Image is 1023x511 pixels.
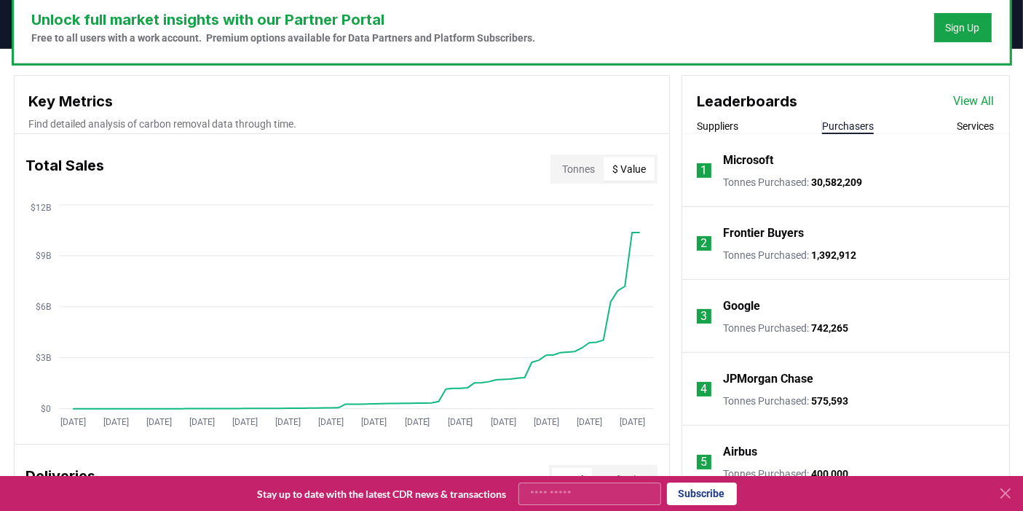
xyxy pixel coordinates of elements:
h3: Unlock full market insights with our Partner Portal [32,9,536,31]
button: Suppliers [697,119,738,133]
h3: Key Metrics [29,90,655,112]
tspan: [DATE] [275,417,301,427]
tspan: [DATE] [318,417,344,427]
tspan: [DATE] [404,417,430,427]
tspan: $9B [35,251,50,261]
tspan: $0 [40,404,50,414]
tspan: [DATE] [103,417,129,427]
a: View All [954,93,995,110]
p: Tonnes Purchased : [723,321,848,335]
span: 742,265 [811,322,848,334]
tspan: $3B [35,353,50,363]
a: Microsoft [723,152,773,169]
h3: Total Sales [26,155,105,184]
span: 30,582,209 [811,176,862,188]
span: 1,392,912 [811,249,856,261]
p: Tonnes Purchased : [723,394,848,408]
h3: Leaderboards [697,90,797,112]
tspan: [DATE] [490,417,516,427]
tspan: [DATE] [232,417,258,427]
button: % of Sales [592,468,655,491]
button: Purchasers [822,119,874,133]
span: 400,000 [811,468,848,480]
tspan: [DATE] [533,417,558,427]
a: Google [723,297,760,315]
p: 4 [700,381,707,398]
p: 1 [700,162,707,179]
a: Frontier Buyers [723,225,804,242]
button: $ Value [604,157,655,181]
p: 3 [700,308,707,325]
p: Tonnes Purchased : [723,248,856,262]
a: JPMorgan Chase [723,370,813,388]
tspan: [DATE] [447,417,473,427]
a: Sign Up [946,20,980,35]
h3: Deliveries [26,465,96,494]
button: Tonnes [553,157,604,181]
p: 2 [700,235,707,252]
p: Find detailed analysis of carbon removal data through time. [29,117,655,131]
button: Total [552,468,592,491]
tspan: [DATE] [620,417,645,427]
tspan: $12B [30,203,50,213]
p: 5 [700,453,707,471]
span: 575,593 [811,395,848,407]
tspan: $6B [35,302,50,312]
tspan: [DATE] [361,417,387,427]
p: Tonnes Purchased : [723,175,862,190]
p: Free to all users with a work account. Premium options available for Data Partners and Platform S... [32,31,536,45]
tspan: [DATE] [60,417,86,427]
a: Airbus [723,443,757,461]
tspan: [DATE] [146,417,172,427]
p: Tonnes Purchased : [723,467,848,481]
tspan: [DATE] [576,417,601,427]
button: Sign Up [934,13,992,42]
button: Services [957,119,995,133]
tspan: [DATE] [189,417,215,427]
